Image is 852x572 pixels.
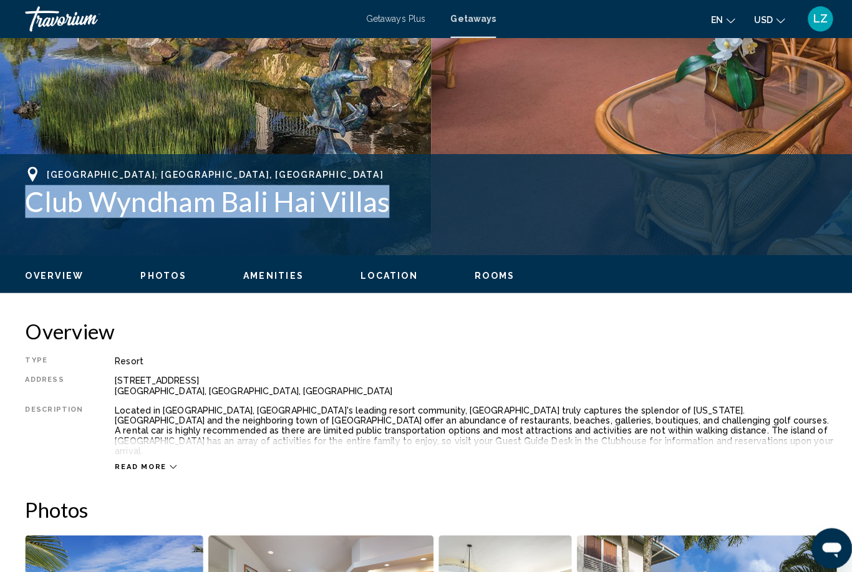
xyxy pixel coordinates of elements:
[469,268,509,278] span: Rooms
[25,183,827,215] h1: Club Wyndham Bali Hai Villas
[240,268,300,278] span: Amenities
[139,268,185,278] span: Photos
[703,15,715,25] span: en
[445,14,490,24] a: Getaways
[114,400,827,450] div: Located in [GEOGRAPHIC_DATA], [GEOGRAPHIC_DATA]'s leading resort community, [GEOGRAPHIC_DATA] tru...
[745,11,776,29] button: Change currency
[114,352,827,362] div: Resort
[356,268,413,278] span: Location
[25,268,83,278] span: Overview
[114,457,165,465] span: Read more
[114,457,175,466] button: Read more
[25,267,83,278] button: Overview
[362,14,420,24] a: Getaways Plus
[114,371,827,391] div: [STREET_ADDRESS] [GEOGRAPHIC_DATA], [GEOGRAPHIC_DATA], [GEOGRAPHIC_DATA]
[46,167,379,177] span: [GEOGRAPHIC_DATA], [GEOGRAPHIC_DATA], [GEOGRAPHIC_DATA]
[356,267,413,278] button: Location
[745,15,764,25] span: USD
[25,352,82,362] div: Type
[139,267,185,278] button: Photos
[469,267,509,278] button: Rooms
[795,6,827,32] button: User Menu
[25,371,82,391] div: Address
[703,11,727,29] button: Change language
[25,314,827,339] h2: Overview
[25,491,827,516] h2: Photos
[25,400,82,450] div: Description
[25,6,349,31] a: Travorium
[802,522,842,562] iframe: Кнопка запуска окна обмена сообщениями
[240,267,300,278] button: Amenities
[804,12,818,25] span: LZ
